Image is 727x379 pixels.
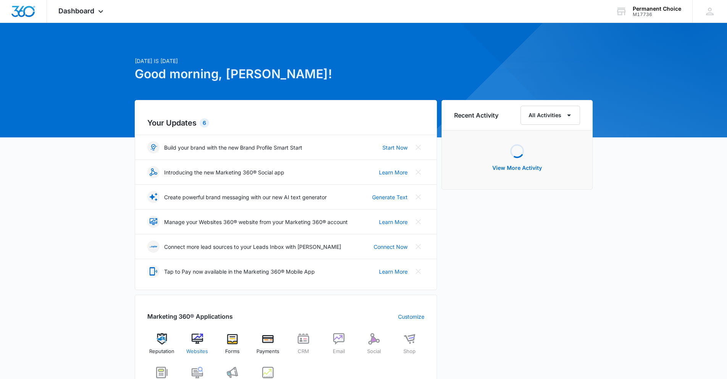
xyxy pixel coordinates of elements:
[333,348,345,355] span: Email
[398,313,424,321] a: Customize
[58,7,94,15] span: Dashboard
[395,333,424,361] a: Shop
[164,193,327,201] p: Create powerful brand messaging with our new AI text generator
[359,333,389,361] a: Social
[147,117,424,129] h2: Your Updates
[147,312,233,321] h2: Marketing 360® Applications
[382,144,408,152] a: Start Now
[135,57,437,65] p: [DATE] is [DATE]
[379,268,408,276] a: Learn More
[200,118,209,127] div: 6
[298,348,309,355] span: CRM
[379,218,408,226] a: Learn More
[521,106,580,125] button: All Activities
[367,348,381,355] span: Social
[374,243,408,251] a: Connect Now
[164,144,302,152] p: Build your brand with the new Brand Profile Smart Start
[256,348,279,355] span: Payments
[633,6,681,12] div: account name
[412,240,424,253] button: Close
[164,168,284,176] p: Introducing the new Marketing 360® Social app
[164,243,341,251] p: Connect more lead sources to your Leads Inbox with [PERSON_NAME]
[135,65,437,83] h1: Good morning, [PERSON_NAME]!
[324,333,353,361] a: Email
[164,268,315,276] p: Tap to Pay now available in the Marketing 360® Mobile App
[633,12,681,17] div: account id
[454,111,498,120] h6: Recent Activity
[218,333,247,361] a: Forms
[412,216,424,228] button: Close
[225,348,240,355] span: Forms
[412,265,424,277] button: Close
[164,218,348,226] p: Manage your Websites 360® website from your Marketing 360® account
[186,348,208,355] span: Websites
[412,191,424,203] button: Close
[412,166,424,178] button: Close
[403,348,416,355] span: Shop
[147,333,177,361] a: Reputation
[253,333,283,361] a: Payments
[412,141,424,153] button: Close
[289,333,318,361] a: CRM
[485,159,550,177] button: View More Activity
[379,168,408,176] a: Learn More
[182,333,212,361] a: Websites
[149,348,174,355] span: Reputation
[372,193,408,201] a: Generate Text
